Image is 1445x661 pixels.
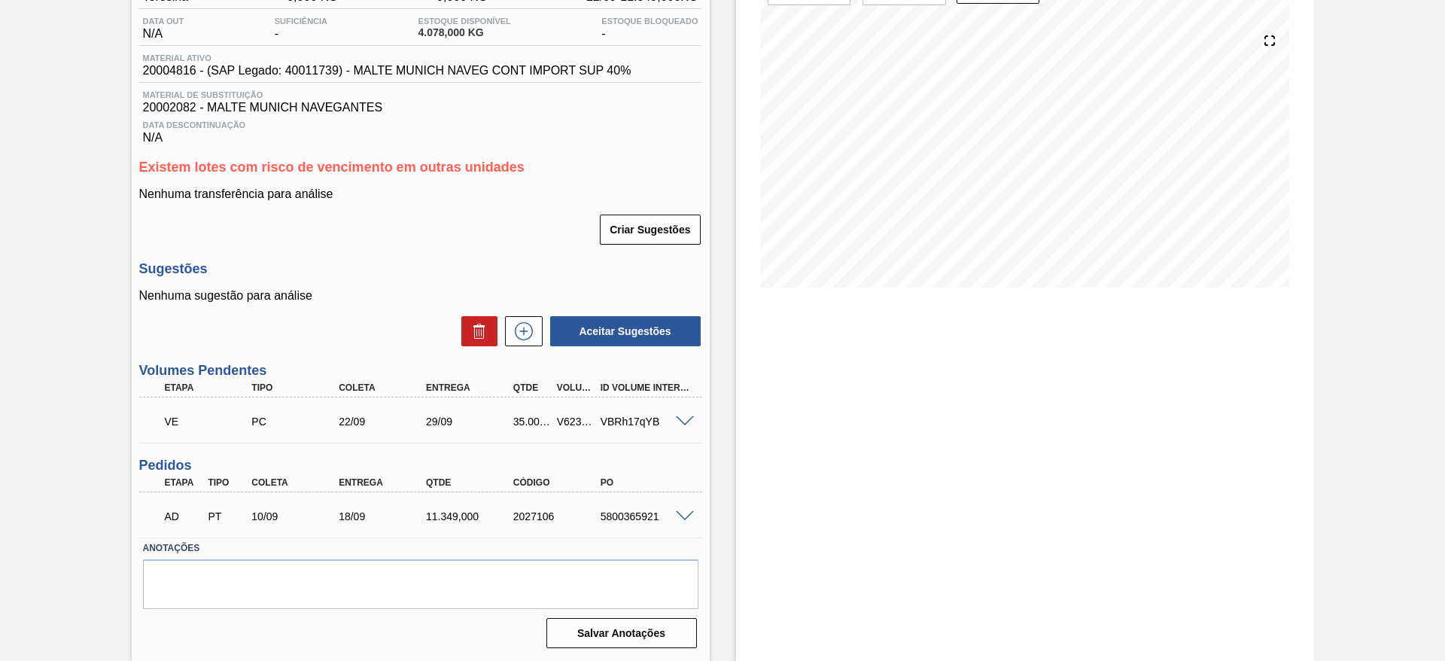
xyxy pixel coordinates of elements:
div: Nova sugestão [497,316,543,346]
div: VBRh17qYB [597,416,695,428]
span: Estoque Disponível [418,17,511,26]
div: Etapa [161,477,206,488]
span: Existem lotes com risco de vencimento em outras unidades [139,160,525,175]
div: 29/09/2025 [422,416,520,428]
div: Entrega [422,382,520,393]
div: 2027106 [510,510,607,522]
div: Volume Portal [553,382,598,393]
div: Etapa [161,382,259,393]
div: Entrega [335,477,433,488]
p: AD [165,510,202,522]
div: Id Volume Interno [597,382,695,393]
div: Qtde [510,382,555,393]
button: Salvar Anotações [546,618,697,648]
div: 11.349,000 [422,510,520,522]
div: Pedido de Compra [248,416,345,428]
div: V623619 [553,416,598,428]
div: Código [510,477,607,488]
div: PO [597,477,695,488]
div: 18/09/2025 [335,510,433,522]
div: Criar Sugestões [601,213,701,246]
div: Excluir Sugestões [454,316,497,346]
span: Data out [143,17,184,26]
span: Material ativo [143,53,631,62]
span: Material de Substituição [143,90,698,99]
p: Nenhuma sugestão para análise [139,289,702,303]
label: Anotações [143,538,698,559]
h3: Sugestões [139,261,702,277]
div: 5800365921 [597,510,695,522]
div: N/A [139,17,188,41]
p: Nenhuma transferência para análise [139,187,702,201]
span: 4.078,000 KG [418,27,511,38]
div: 22/09/2025 [335,416,433,428]
div: Coleta [248,477,345,488]
div: Aceitar Sugestões [543,315,702,348]
span: Suficiência [275,17,327,26]
div: - [598,17,701,41]
span: 20004816 - (SAP Legado: 40011739) - MALTE MUNICH NAVEG CONT IMPORT SUP 40% [143,64,631,78]
div: Tipo [204,477,249,488]
div: Volume Enviado para Transporte [161,405,259,438]
div: N/A [139,114,702,145]
div: 10/09/2025 [248,510,345,522]
h3: Pedidos [139,458,702,474]
span: Estoque Bloqueado [601,17,698,26]
button: Aceitar Sugestões [550,316,701,346]
div: Tipo [248,382,345,393]
div: Pedido de Transferência [204,510,249,522]
button: Criar Sugestões [600,215,700,245]
div: Qtde [422,477,520,488]
div: - [271,17,331,41]
h3: Volumes Pendentes [139,363,702,379]
div: Aguardando Descarga [161,500,206,533]
div: Coleta [335,382,433,393]
div: 35.000,000 [510,416,555,428]
p: VE [165,416,255,428]
span: Data Descontinuação [143,120,698,129]
span: 20002082 - MALTE MUNICH NAVEGANTES [143,101,698,114]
